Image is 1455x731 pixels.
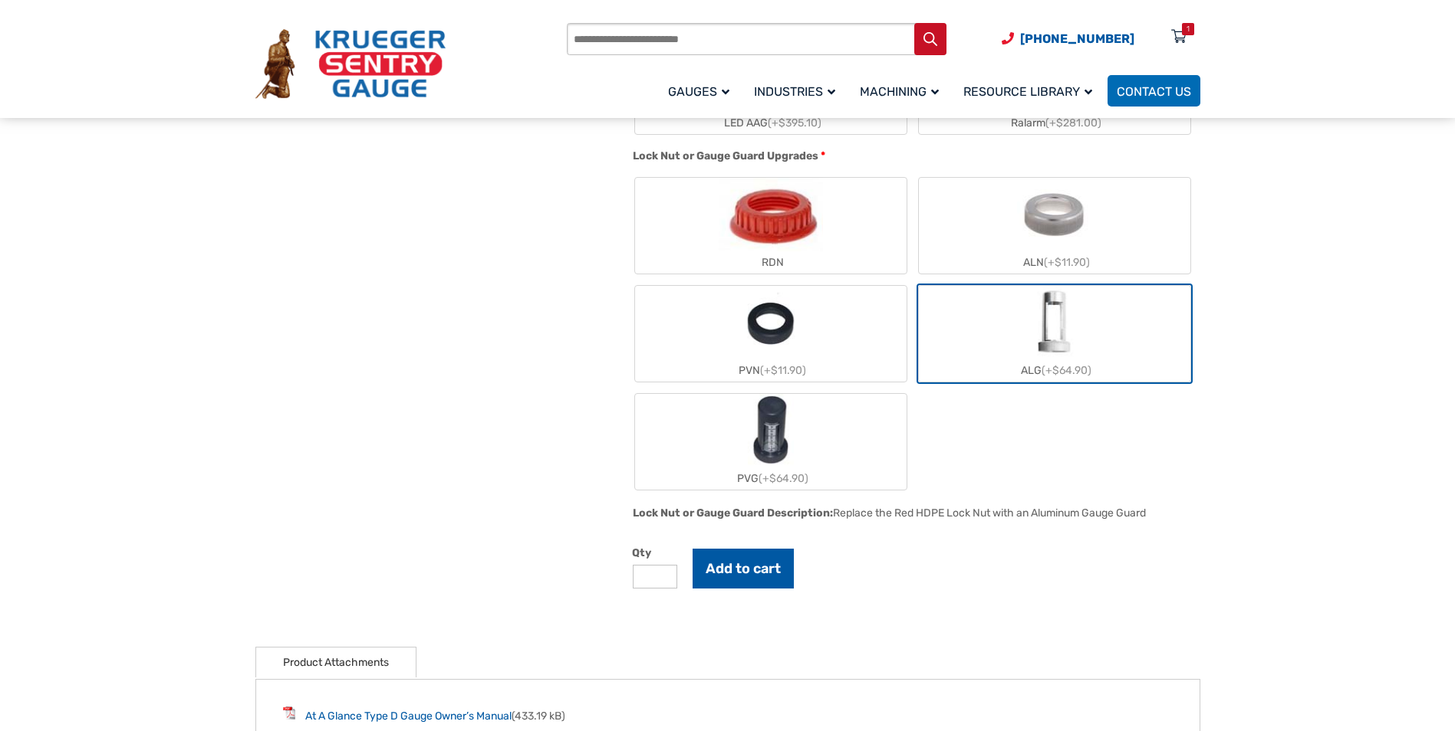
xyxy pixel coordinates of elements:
[635,359,907,382] div: PVN
[635,286,907,382] label: PVN
[1002,29,1134,48] a: Phone Number (920) 434-8860
[760,364,806,377] span: (+$11.90)
[255,29,446,100] img: Krueger Sentry Gauge
[668,84,729,99] span: Gauges
[754,84,835,99] span: Industries
[1045,116,1101,129] span: (+$281.00)
[633,565,677,588] input: Product quantity
[1020,31,1134,46] span: [PHONE_NUMBER]
[745,73,851,109] a: Industries
[919,359,1190,382] div: ALG
[860,84,939,99] span: Machining
[635,467,907,490] div: PVG
[693,549,794,588] button: Add to cart
[963,84,1092,99] span: Resource Library
[635,394,907,490] label: PVG
[919,112,1190,134] div: Ralarm
[851,73,954,109] a: Machining
[635,251,907,274] div: RDN
[768,116,821,129] span: (+$395.10)
[635,112,907,134] div: LED AAG
[659,73,745,109] a: Gauges
[954,73,1108,109] a: Resource Library
[821,148,825,164] abbr: required
[1044,256,1090,269] span: (+$11.90)
[1187,23,1190,35] div: 1
[833,506,1146,520] div: Replace the Red HDPE Lock Nut with an Aluminum Gauge Guard
[919,251,1190,274] div: ALN
[759,472,808,485] span: (+$64.90)
[1042,364,1091,377] span: (+$64.90)
[305,710,512,723] a: At A Glance Type D Gauge Owner’s Manual
[283,647,389,677] a: Product Attachments
[283,706,1173,724] li: (433.19 kB)
[635,178,907,274] label: RDN
[633,506,833,520] span: Lock Nut or Gauge Guard Description:
[919,286,1190,382] label: ALG
[1108,75,1200,107] a: Contact Us
[919,178,1190,274] label: ALN
[1117,84,1191,99] span: Contact Us
[633,149,818,162] span: Lock Nut or Gauge Guard Upgrades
